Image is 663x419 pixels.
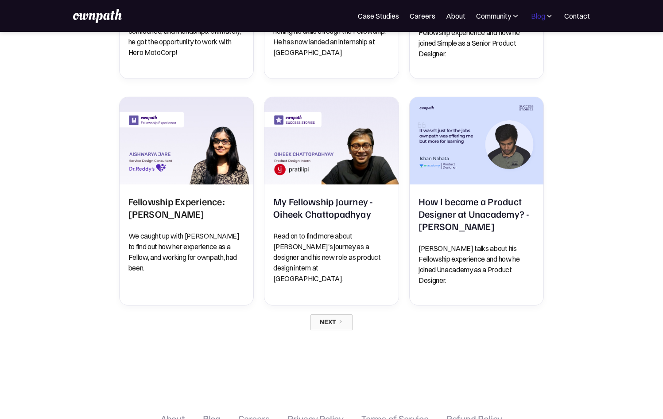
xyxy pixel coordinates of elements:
[358,11,399,21] a: Case Studies
[264,97,399,184] img: My Fellowship Journey - Oiheek Chattopadhyay
[476,11,520,21] div: Community
[419,195,535,232] h2: How I became a Product Designer at Unacademy? - [PERSON_NAME]
[119,97,254,305] a: Fellowship Experience: Aishwarya JareFellowship Experience: [PERSON_NAME]We caught up with [PERSO...
[119,314,544,330] div: List
[531,11,545,21] div: Blog
[273,195,390,220] h2: My Fellowship Journey - Oiheek Chattopadhyay
[273,231,390,284] p: Read on to find more about [PERSON_NAME]'s journey as a designer and his new role as product desi...
[446,11,465,21] a: About
[419,16,535,59] p: [PERSON_NAME] talks about his Fellowship experience and how he joined Simple as a Senior Product ...
[410,97,544,184] img: How I became a Product Designer at Unacademy? - Ishan Nahata
[419,243,535,286] p: [PERSON_NAME] talks about his Fellowship experience and how he joined Unacademy as a Product Desi...
[564,11,590,21] a: Contact
[128,231,245,273] p: We caught up with [PERSON_NAME] to find out how her experience as a Fellow, and working for ownpa...
[128,195,245,220] h2: Fellowship Experience: [PERSON_NAME]
[310,314,353,330] a: Next Page
[264,97,399,305] a: My Fellowship Journey - Oiheek ChattopadhyayMy Fellowship Journey - Oiheek ChattopadhyayRead on t...
[320,319,337,326] div: Next
[120,97,254,184] img: Fellowship Experience: Aishwarya Jare
[409,97,544,305] a: How I became a Product Designer at Unacademy? - Ishan NahataHow I became a Product Designer at Un...
[531,11,554,21] div: Blog
[476,11,511,21] div: Community
[410,11,435,21] a: Careers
